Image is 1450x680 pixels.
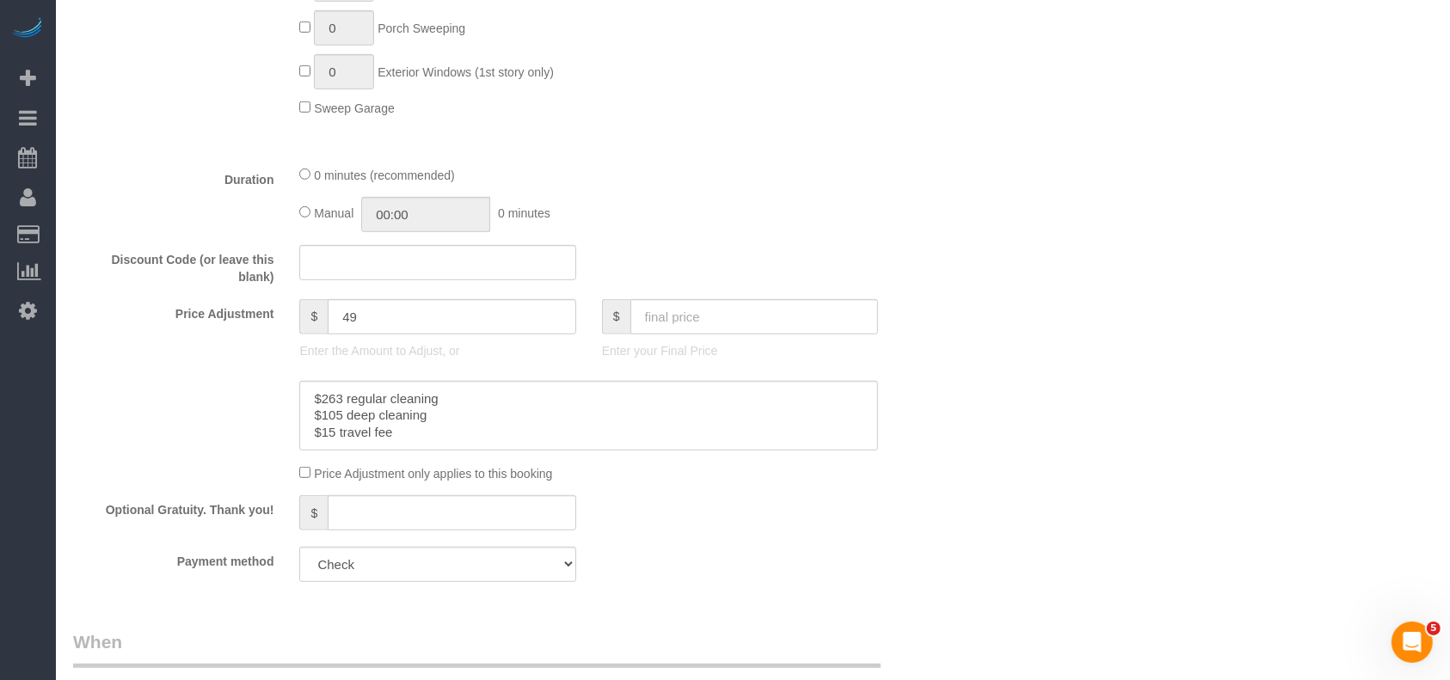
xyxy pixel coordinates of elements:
span: $ [299,495,328,530]
span: Manual [314,206,353,220]
label: Optional Gratuity. Thank you! [60,495,286,518]
span: $ [299,299,328,334]
span: Porch Sweeping [378,21,465,35]
img: Automaid Logo [10,17,45,41]
label: Price Adjustment [60,299,286,322]
legend: When [73,629,881,668]
span: Exterior Windows (1st story only) [378,65,554,79]
label: Payment method [60,547,286,570]
label: Discount Code (or leave this blank) [60,245,286,285]
p: Enter the Amount to Adjust, or [299,342,575,359]
span: 5 [1427,622,1441,635]
span: 0 minutes (recommended) [314,168,454,182]
span: Price Adjustment only applies to this booking [314,467,552,481]
span: $ [602,299,630,334]
input: final price [630,299,879,334]
span: 0 minutes [498,206,550,220]
p: Enter your Final Price [602,342,878,359]
iframe: Intercom live chat [1392,622,1433,663]
label: Duration [60,165,286,188]
span: Sweep Garage [314,101,394,115]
